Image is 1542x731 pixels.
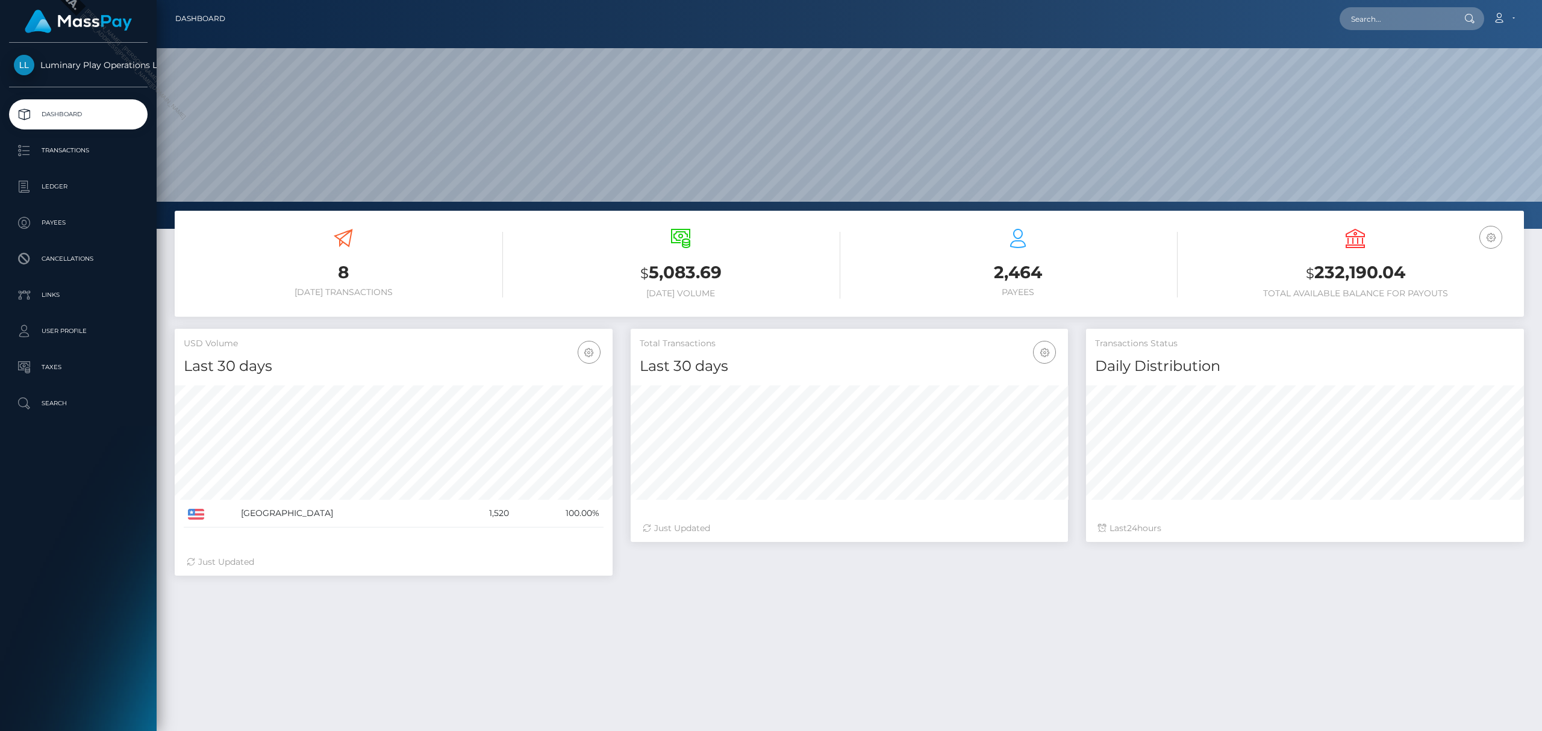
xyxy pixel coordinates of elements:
[9,60,148,70] span: Luminary Play Operations Limited
[513,500,604,527] td: 100.00%
[184,261,503,284] h3: 8
[25,10,132,33] img: MassPay Logo
[184,338,604,350] h5: USD Volume
[9,99,148,129] a: Dashboard
[9,280,148,310] a: Links
[858,261,1178,284] h3: 2,464
[9,352,148,382] a: Taxes
[1127,523,1137,533] span: 24
[237,500,452,527] td: [GEOGRAPHIC_DATA]
[452,500,513,527] td: 1,520
[14,322,143,340] p: User Profile
[9,388,148,418] a: Search
[14,286,143,304] p: Links
[521,288,840,299] h6: [DATE] Volume
[14,214,143,232] p: Payees
[1095,356,1515,377] h4: Daily Distribution
[14,142,143,160] p: Transactions
[1196,288,1515,299] h6: Total Available Balance for Payouts
[184,287,503,297] h6: [DATE] Transactions
[188,509,204,520] img: US.png
[1196,261,1515,285] h3: 232,190.04
[1340,7,1453,30] input: Search...
[858,287,1178,297] h6: Payees
[14,358,143,376] p: Taxes
[14,55,34,75] img: Luminary Play Operations Limited
[175,6,225,31] a: Dashboard
[1098,522,1512,535] div: Last hours
[14,250,143,268] p: Cancellations
[184,356,604,377] h4: Last 30 days
[1306,265,1314,282] small: $
[9,172,148,202] a: Ledger
[643,522,1057,535] div: Just Updated
[9,244,148,274] a: Cancellations
[1095,338,1515,350] h5: Transactions Status
[187,556,601,568] div: Just Updated
[640,356,1060,377] h4: Last 30 days
[640,265,649,282] small: $
[521,261,840,285] h3: 5,083.69
[640,338,1060,350] h5: Total Transactions
[9,208,148,238] a: Payees
[14,178,143,196] p: Ledger
[9,316,148,346] a: User Profile
[9,135,148,166] a: Transactions
[14,394,143,412] p: Search
[14,105,143,123] p: Dashboard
